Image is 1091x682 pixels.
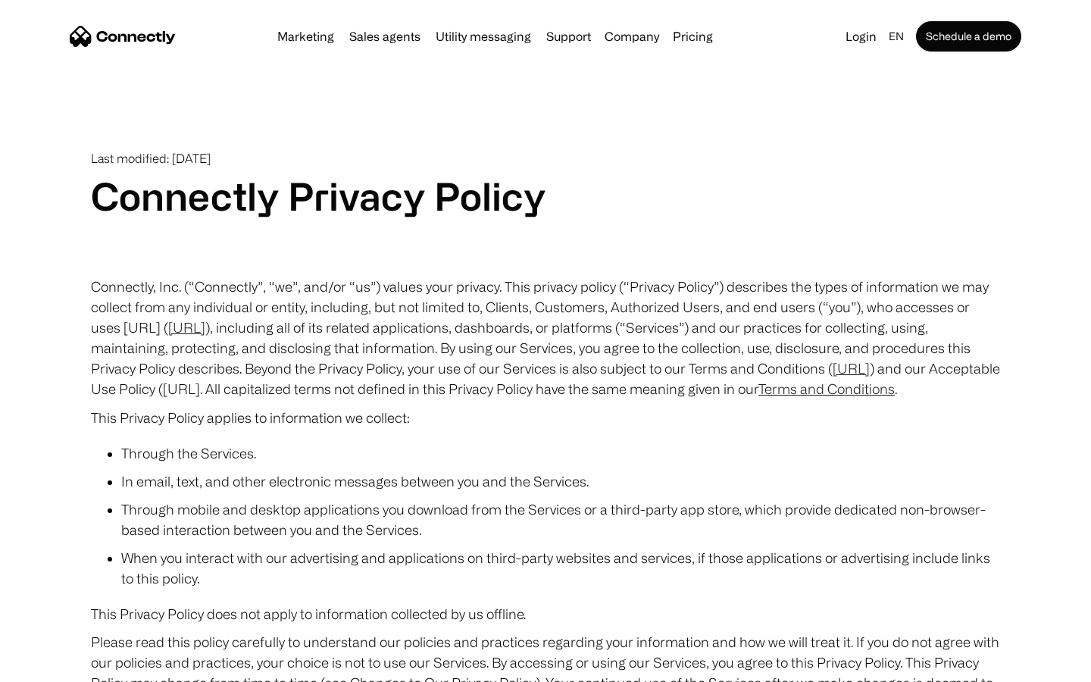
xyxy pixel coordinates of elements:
[271,30,340,42] a: Marketing
[91,219,1000,240] p: ‍
[30,655,91,677] ul: Language list
[15,654,91,677] aside: Language selected: English
[91,407,1000,428] p: This Privacy Policy applies to information we collect:
[91,152,1000,166] p: Last modified: [DATE]
[430,30,537,42] a: Utility messaging
[758,381,895,396] a: Terms and Conditions
[121,443,1000,464] li: Through the Services.
[889,26,904,47] div: en
[121,499,1000,540] li: Through mobile and desktop applications you download from the Services or a third-party app store...
[91,277,1000,399] p: Connectly, Inc. (“Connectly”, “we”, and/or “us”) values your privacy. This privacy policy (“Priva...
[91,248,1000,269] p: ‍
[121,548,1000,589] li: When you interact with our advertising and applications on third-party websites and services, if ...
[605,26,659,47] div: Company
[91,174,1000,219] h1: Connectly Privacy Policy
[168,320,205,335] a: [URL]
[916,21,1021,52] a: Schedule a demo
[833,361,870,376] a: [URL]
[839,26,883,47] a: Login
[343,30,427,42] a: Sales agents
[667,30,719,42] a: Pricing
[91,604,1000,624] p: This Privacy Policy does not apply to information collected by us offline.
[540,30,597,42] a: Support
[121,471,1000,492] li: In email, text, and other electronic messages between you and the Services.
